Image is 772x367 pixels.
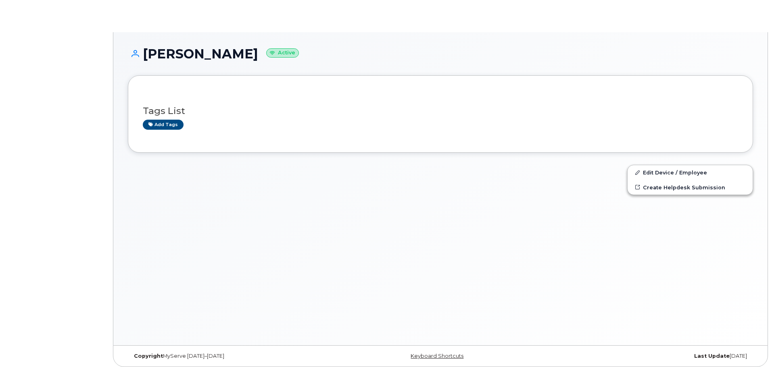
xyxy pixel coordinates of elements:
[128,47,753,61] h1: [PERSON_NAME]
[411,353,463,359] a: Keyboard Shortcuts
[628,165,753,180] a: Edit Device / Employee
[128,353,336,359] div: MyServe [DATE]–[DATE]
[143,120,184,130] a: Add tags
[143,106,738,116] h3: Tags List
[694,353,730,359] strong: Last Update
[628,180,753,195] a: Create Helpdesk Submission
[545,353,753,359] div: [DATE]
[266,48,299,58] small: Active
[134,353,163,359] strong: Copyright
